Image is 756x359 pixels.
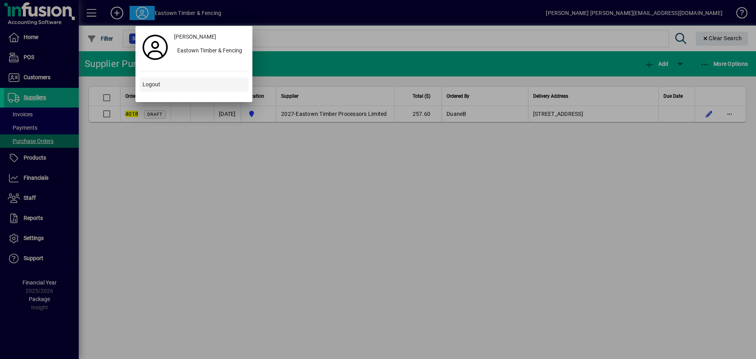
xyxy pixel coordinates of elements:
[143,80,160,89] span: Logout
[171,44,248,58] button: Eastown Timber & Fencing
[139,40,171,54] a: Profile
[174,33,216,41] span: [PERSON_NAME]
[139,78,248,92] button: Logout
[171,30,248,44] a: [PERSON_NAME]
